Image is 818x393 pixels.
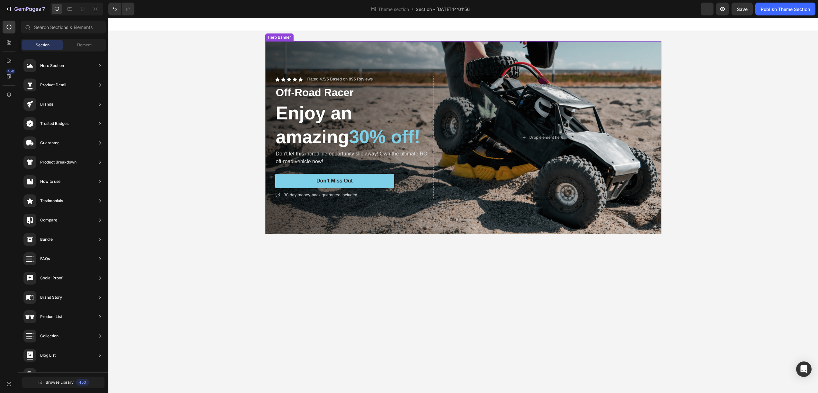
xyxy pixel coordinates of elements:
[22,377,105,388] button: Browse Library450
[40,62,64,69] div: Hero Section
[76,379,89,386] div: 450
[40,82,66,88] div: Product Detail
[40,120,68,127] div: Trusted Badges
[108,3,134,15] div: Undo/Redo
[6,69,15,74] div: 450
[158,16,184,22] div: Hero Banner
[40,159,77,165] div: Product Breakdown
[208,160,244,166] div: Don’t Miss Out
[40,236,53,243] div: Bundle
[412,6,413,13] span: /
[21,21,106,33] input: Search Sections & Elements
[77,42,92,48] span: Element
[40,198,63,204] div: Testimonials
[761,6,810,13] div: Publish Theme Section
[40,140,59,146] div: Guarantee
[377,6,410,13] span: Theme section
[796,361,812,377] div: Open Intercom Messenger
[416,6,470,13] span: Section - [DATE] 14:01:56
[42,5,45,13] p: 7
[168,132,322,147] p: Don't let this incredible opportunity slip away! Own the ultimate RC off-road vehicle now!
[241,108,312,129] span: 30% off!
[737,6,748,12] span: Save
[421,117,455,122] div: Drop element here
[40,333,59,339] div: Collection
[199,59,265,64] p: Rated 4.5/5 Based on 895 Reviews
[40,294,62,301] div: Brand Story
[732,3,753,15] button: Save
[40,371,55,378] div: Contact
[40,275,63,281] div: Social Proof
[46,379,74,385] span: Browse Library
[157,23,553,216] div: Background Image
[36,42,50,48] span: Section
[40,313,62,320] div: Product List
[108,18,818,393] iframe: Design area
[167,156,286,170] button: Don’t Miss Out
[167,82,323,131] h2: Enjoy an amazing
[40,101,53,108] div: Brands
[40,217,57,223] div: Compare
[40,352,56,359] div: Blog List
[3,3,48,15] button: 7
[168,68,322,82] p: Off-Road Racer
[40,178,60,185] div: How to use
[40,256,50,262] div: FAQs
[176,174,249,180] p: 30-day money-back guarantee included
[755,3,815,15] button: Publish Theme Section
